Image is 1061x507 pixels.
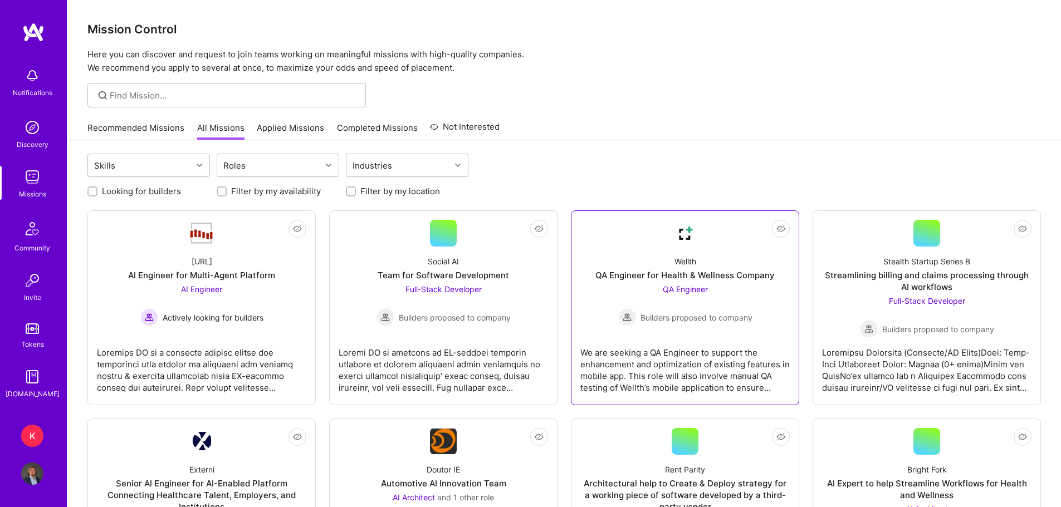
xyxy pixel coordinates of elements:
i: icon EyeClosed [293,432,302,441]
img: Builders proposed to company [377,308,394,326]
i: icon Chevron [326,163,331,168]
i: icon EyeClosed [1018,224,1027,233]
img: Builders proposed to company [860,320,878,338]
div: Wellth [674,255,696,267]
a: Applied Missions [257,122,324,140]
div: Bright Fork [907,464,947,475]
img: discovery [21,116,43,139]
span: Full-Stack Developer [889,296,965,306]
i: icon EyeClosed [535,224,544,233]
div: Loremi DO si ametcons ad EL-seddoei temporin utlabore et dolorem aliquaeni admin veniamquis no ex... [339,338,548,393]
div: Streamlining billing and claims processing through AI workflows [822,269,1031,293]
div: [URL] [192,255,212,267]
span: Full-Stack Developer [405,284,482,294]
img: Company Logo [192,432,211,451]
i: icon SearchGrey [96,89,109,102]
span: Actively looking for builders [163,312,263,323]
div: AI Engineer for Multi-Agent Platform [128,269,275,281]
span: AI Architect [393,493,435,502]
div: Roles [221,157,248,174]
div: Notifications [13,87,52,99]
div: Automotive AI Innovation Team [381,478,506,489]
div: Stealth Startup Series B [883,255,970,267]
div: Tokens [21,338,44,350]
span: QA Engineer [663,284,708,294]
img: tokens [26,323,39,334]
a: Not Interested [430,120,500,140]
span: and 1 other role [437,493,494,502]
div: Missions [19,188,46,200]
div: Loremips DO si a consecte adipisc elitse doe temporinci utla etdolor ma aliquaeni adm veniamq nos... [97,338,306,393]
div: Externi [189,464,214,475]
a: Recommended Missions [87,122,184,140]
div: [DOMAIN_NAME] [6,388,60,400]
span: Builders proposed to company [399,312,511,323]
img: Company Logo [672,220,698,247]
img: Builders proposed to company [618,308,636,326]
i: icon Chevron [197,163,202,168]
a: K [18,425,46,447]
span: Builders proposed to company [882,323,994,335]
div: Doutor IE [427,464,460,475]
label: Filter by my location [360,185,440,197]
i: icon EyeClosed [776,432,785,441]
div: Invite [24,292,41,303]
span: AI Engineer [181,284,222,294]
img: teamwork [21,166,43,188]
div: AI Expert to help Streamline Workflows for Health and Wellness [822,478,1031,501]
img: guide book [21,366,43,388]
i: icon Chevron [455,163,461,168]
div: K [21,425,43,447]
i: icon EyeClosed [776,224,785,233]
span: Builders proposed to company [640,312,752,323]
img: Invite [21,269,43,292]
div: We are seeking a QA Engineer to support the enhancement and optimization of existing features in ... [580,338,790,393]
i: icon EyeClosed [293,224,302,233]
a: User Avatar [18,462,46,485]
a: Stealth Startup Series BStreamlining billing and claims processing through AI workflowsFull-Stack... [822,220,1031,396]
p: Here you can discover and request to join teams working on meaningful missions with high-quality ... [87,48,1041,75]
img: Company Logo [430,429,457,454]
div: Skills [91,157,118,174]
img: logo [22,22,45,42]
div: Team for Software Development [378,269,509,281]
div: Community [14,242,50,254]
input: Find Mission... [110,90,358,101]
img: bell [21,65,43,87]
i: icon EyeClosed [535,432,544,441]
img: Community [19,215,46,242]
a: Social AITeam for Software DevelopmentFull-Stack Developer Builders proposed to companyBuilders p... [339,220,548,396]
div: Rent Parity [665,464,705,475]
img: Actively looking for builders [140,308,158,326]
a: Completed Missions [337,122,418,140]
img: Company Logo [188,221,215,245]
div: QA Engineer for Health & Wellness Company [595,269,775,281]
i: icon EyeClosed [1018,432,1027,441]
div: Industries [350,157,395,174]
label: Looking for builders [102,185,181,197]
img: User Avatar [21,462,43,485]
a: Company Logo[URL]AI Engineer for Multi-Agent PlatformAI Engineer Actively looking for buildersAct... [97,220,306,396]
div: Social AI [428,255,459,267]
div: Loremipsu Dolorsita (Consecte/AD Elits)Doei: Temp-Inci Utlaboreet Dolor: Magnaa (0+ enima)Minim v... [822,338,1031,393]
div: Discovery [17,139,48,150]
a: Company LogoWellthQA Engineer for Health & Wellness CompanyQA Engineer Builders proposed to compa... [580,220,790,396]
label: Filter by my availability [231,185,321,197]
a: All Missions [197,122,245,140]
h3: Mission Control [87,22,1041,36]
